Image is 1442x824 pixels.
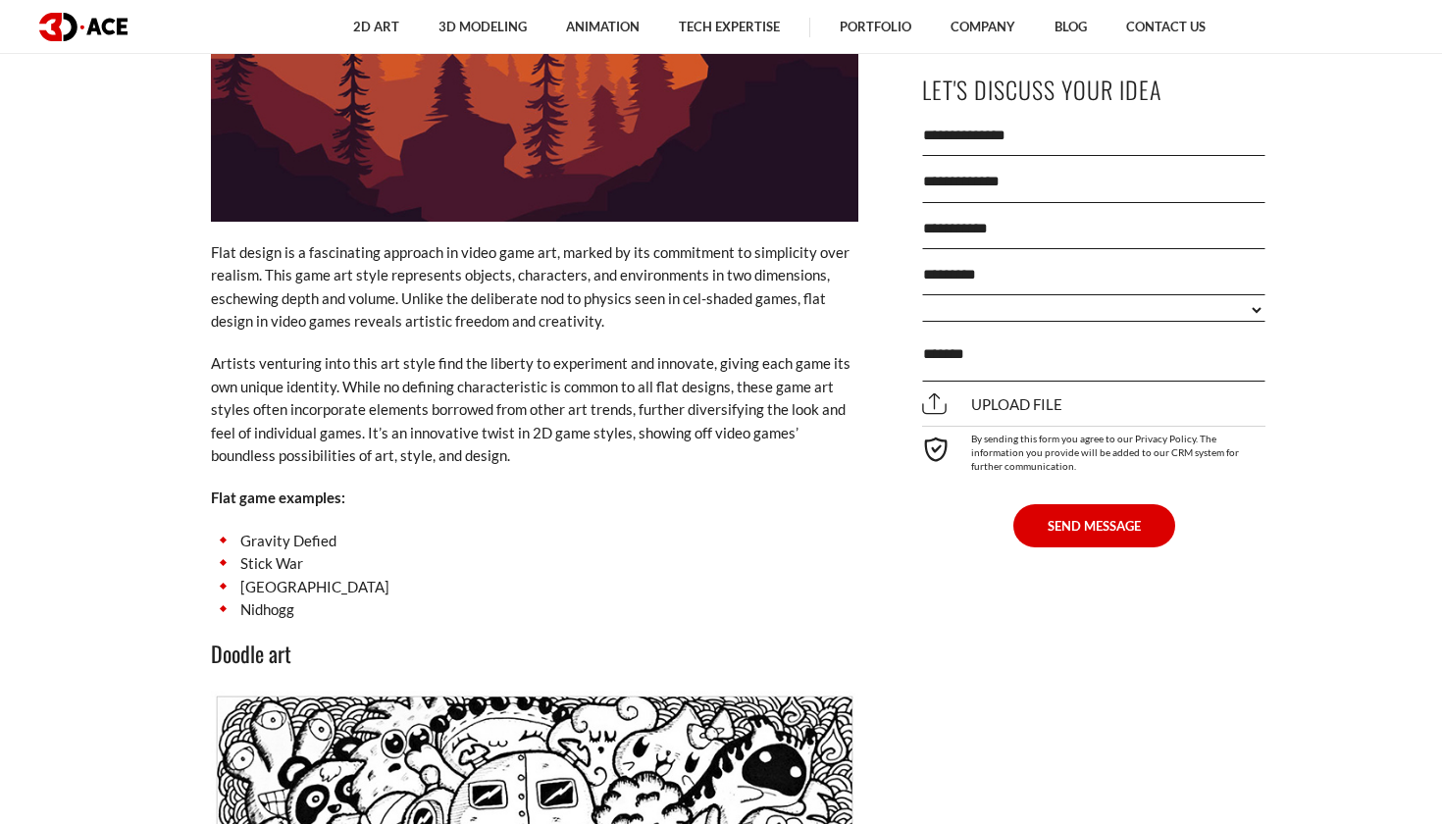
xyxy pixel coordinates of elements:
li: Gravity Defied [211,530,858,552]
p: Artists venturing into this art style find the liberty to experiment and innovate, giving each ga... [211,352,858,467]
h3: Doodle art [211,637,858,670]
strong: Flat game examples: [211,489,345,506]
li: Nidhogg [211,598,858,621]
span: Upload file [922,395,1062,413]
button: SEND MESSAGE [1013,504,1175,547]
p: Let's Discuss Your Idea [922,68,1265,112]
p: Flat design is a fascinating approach in video game art, marked by its commitment to simplicity o... [211,241,858,334]
li: [GEOGRAPHIC_DATA] [211,576,858,598]
img: logo dark [39,13,128,41]
div: By sending this form you agree to our Privacy Policy. The information you provide will be added t... [922,426,1265,473]
li: Stick War [211,552,858,575]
